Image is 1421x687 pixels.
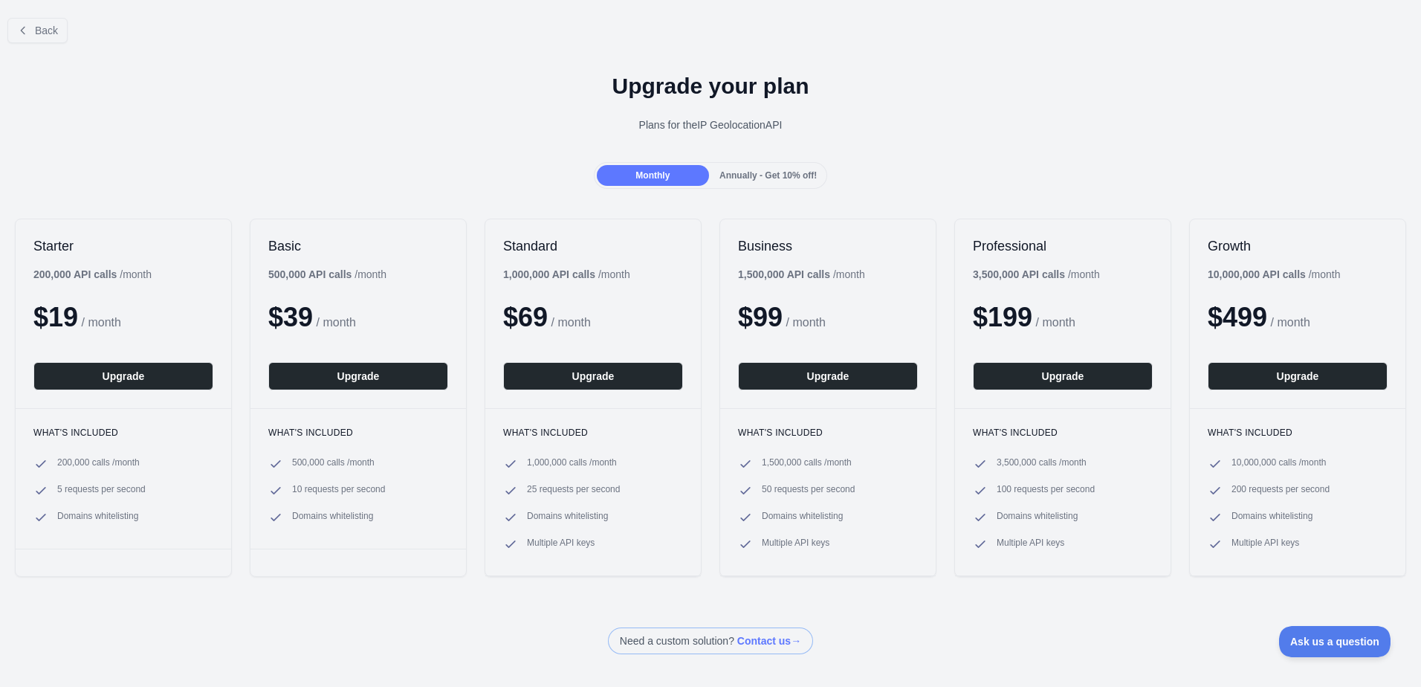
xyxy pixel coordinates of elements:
b: 1,000,000 API calls [503,268,595,280]
span: $ 99 [738,302,783,332]
div: / month [973,267,1100,282]
b: 3,500,000 API calls [973,268,1065,280]
h2: Standard [503,237,683,255]
b: 1,500,000 API calls [738,268,830,280]
span: $ 199 [973,302,1032,332]
h2: Business [738,237,918,255]
div: / month [503,267,630,282]
div: / month [738,267,865,282]
h2: Professional [973,237,1153,255]
iframe: Toggle Customer Support [1279,626,1391,657]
